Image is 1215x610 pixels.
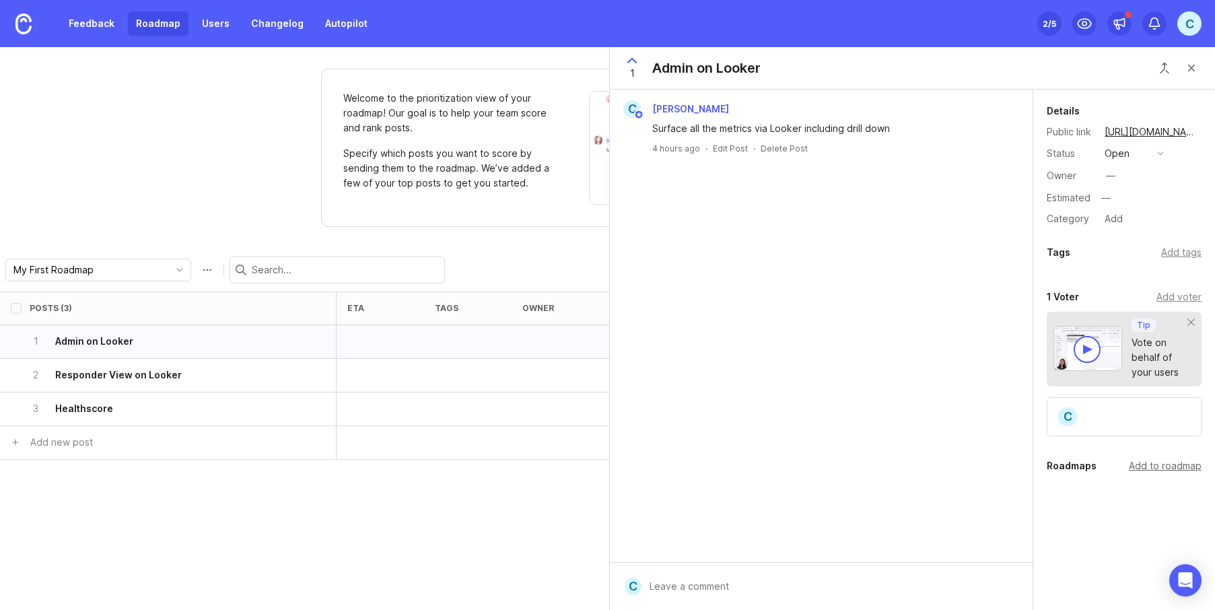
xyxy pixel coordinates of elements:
div: Details [1047,103,1080,119]
h6: Admin on Looker [55,335,133,348]
a: Add [1094,210,1127,228]
button: 3Healthscore [30,393,298,426]
button: 2/5 [1037,11,1062,36]
div: Roadmaps [1047,458,1097,474]
div: · [705,143,707,154]
button: Close button [1178,55,1205,81]
div: owner [522,303,554,313]
p: 3 [30,402,42,415]
a: [URL][DOMAIN_NAME] [1101,123,1202,141]
div: Status [1047,146,1094,161]
div: Edit Post [713,143,748,154]
div: eta [347,303,364,313]
a: Changelog [243,11,312,36]
div: Posts (3) [30,303,72,313]
button: Close button [1151,55,1178,81]
div: Estimated [1047,193,1090,203]
div: Delete Post [761,143,808,154]
img: video-thumbnail-vote-d41b83416815613422e2ca741bf692cc.jpg [1053,326,1122,371]
span: [PERSON_NAME] [652,103,729,114]
div: — [1097,189,1115,207]
div: Public link [1047,125,1094,139]
div: Open Intercom Messenger [1169,564,1202,597]
img: Canny Home [15,13,32,34]
div: open [1105,146,1130,161]
p: Specify which posts you want to score by sending them to the roadmap. We’ve added a few of your t... [343,146,555,191]
div: Add to roadmap [1129,459,1202,473]
div: Admin on Looker [652,59,761,77]
button: 1Admin on Looker [30,325,298,358]
div: — [1106,168,1115,183]
div: Add new post [30,435,93,450]
div: C [1057,406,1078,428]
div: Add [1101,210,1127,228]
p: Tip [1137,320,1150,331]
p: Welcome to the prioritization view of your roadmap! Our goal is to help your team score and rank ... [343,91,555,135]
input: Search... [252,263,439,277]
p: 2 [30,368,42,382]
a: Feedback [61,11,123,36]
a: Users [194,11,238,36]
div: Owner [1047,168,1094,183]
img: When viewing a post, you can send it to a roadmap [589,91,860,205]
p: 1 [30,335,42,348]
div: 1 Voter [1047,289,1079,305]
button: C [1177,11,1202,36]
h6: Responder View on Looker [55,368,182,382]
a: Roadmap [128,11,188,36]
div: toggle menu [5,259,191,281]
svg: toggle icon [169,265,190,275]
div: Surface all the metrics via Looker including drill down [652,121,1006,136]
div: Add voter [1156,290,1202,304]
div: tags [435,303,458,313]
div: Vote on behalf of your users [1132,335,1188,380]
a: C[PERSON_NAME] [615,100,740,118]
div: C [625,578,641,595]
button: 2Responder View on Looker [30,359,298,392]
div: Add tags [1161,245,1202,260]
span: 1 [630,66,635,81]
div: Category [1047,211,1094,226]
div: 2 /5 [1043,14,1056,33]
div: · [753,143,755,154]
img: member badge [634,110,644,120]
a: Autopilot [317,11,376,36]
div: C [623,100,641,118]
input: My First Roadmap [13,263,162,277]
a: 4 hours ago [652,143,700,154]
button: Roadmap options [197,259,218,281]
div: Tags [1047,244,1070,261]
h6: Healthscore [55,402,113,415]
